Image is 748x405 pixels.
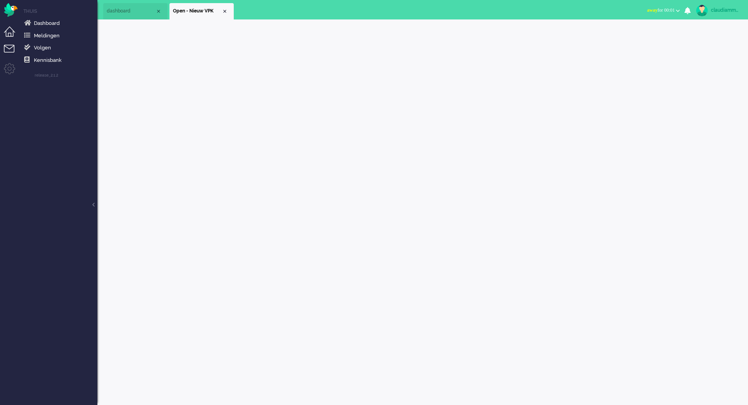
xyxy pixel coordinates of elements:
[173,8,222,14] span: Open - Nieuw VPK
[34,33,60,39] span: Meldingen
[4,63,21,81] li: Admin menu
[103,3,168,19] li: Dashboard
[23,19,97,27] a: Dashboard menu item
[23,31,97,40] a: Notifications menu item
[107,8,155,14] span: dashboard
[23,56,97,64] a: Knowledge base
[4,26,21,44] li: Dashboard menu
[695,5,740,16] a: claudiammsc
[222,8,228,14] div: Close tab
[34,20,60,26] span: Dashboard
[23,8,97,14] li: Home menu item
[711,6,740,14] div: claudiammsc
[169,3,234,19] li: View
[647,7,658,13] span: away
[4,45,21,62] li: Tickets menu
[23,43,97,52] a: Following
[4,5,18,11] a: Omnidesk
[642,5,684,16] button: awayfor 00:01
[647,7,675,13] span: for 00:01
[642,2,684,19] li: awayfor 00:01
[35,73,58,78] span: release_2.1.2
[696,5,708,16] img: avatar
[34,45,51,51] span: Volgen
[34,57,62,63] span: Kennisbank
[4,3,18,17] img: flow_omnibird.svg
[155,8,162,14] div: Close tab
